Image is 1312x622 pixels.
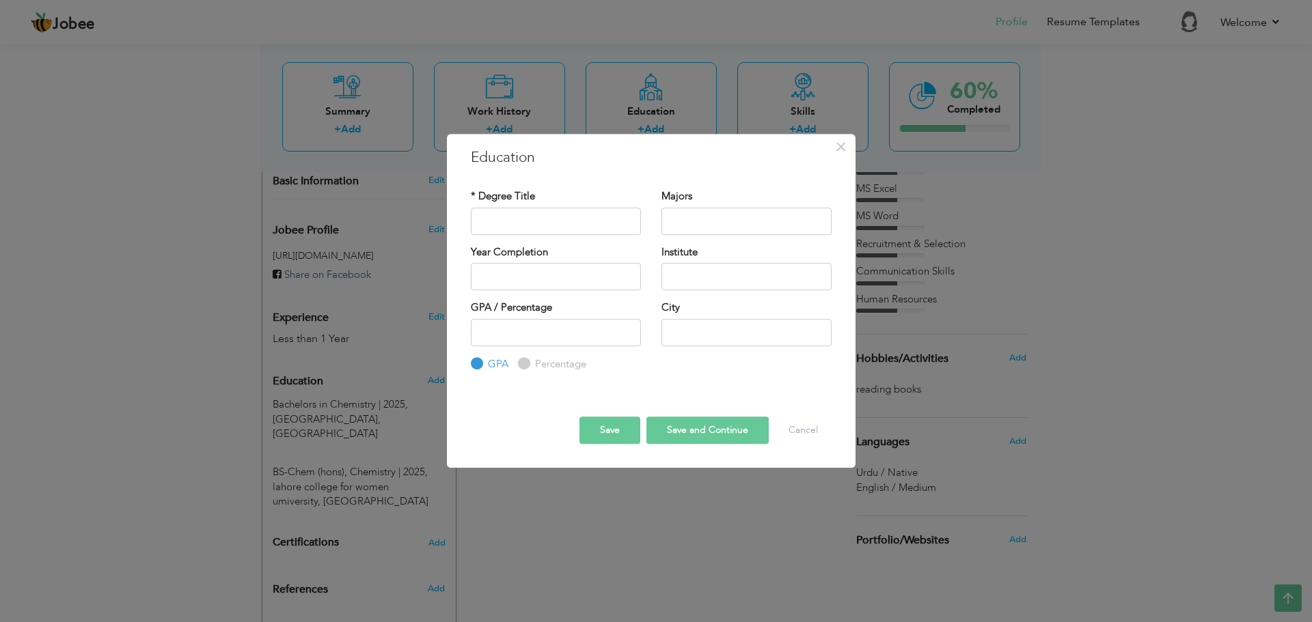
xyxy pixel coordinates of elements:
label: GPA / Percentage [471,300,552,315]
span: × [835,135,847,159]
label: Year Completion [471,245,548,259]
button: Save [579,416,640,444]
h3: Education [471,147,832,168]
label: City [661,300,680,315]
label: GPA [484,357,508,371]
label: Majors [661,189,692,203]
label: Institute [661,245,698,259]
button: Close [830,136,852,158]
div: Add your educational degree. [273,367,446,509]
button: Save and Continue [646,416,769,444]
label: * Degree Title [471,189,535,203]
label: Percentage [532,357,586,371]
button: Cancel [775,416,832,444]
